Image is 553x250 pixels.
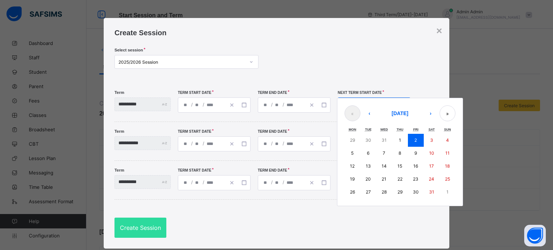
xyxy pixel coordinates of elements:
button: January 9, 2026 [408,147,424,160]
abbr: January 30, 2026 [413,189,419,195]
span: Term End Date [258,168,287,172]
abbr: January 20, 2026 [365,176,371,182]
button: January 27, 2026 [360,186,376,199]
button: January 11, 2026 [440,147,455,160]
button: January 19, 2026 [345,173,360,186]
span: Create Session [114,29,167,37]
button: January 24, 2026 [424,173,440,186]
div: 2025/2026 Session [118,59,245,65]
abbr: January 7, 2026 [383,150,385,156]
abbr: January 29, 2026 [397,189,403,195]
button: January 2, 2026 [408,134,424,147]
abbr: January 25, 2026 [445,176,450,182]
button: January 16, 2026 [408,160,424,173]
abbr: Monday [349,128,356,131]
button: January 5, 2026 [345,147,360,160]
span: / [202,101,205,108]
button: January 29, 2026 [392,186,408,199]
abbr: January 26, 2026 [350,189,355,195]
abbr: January 1, 2026 [399,137,401,143]
button: January 17, 2026 [424,160,440,173]
span: Select session [114,48,143,52]
button: Open asap [524,225,546,246]
abbr: January 3, 2026 [430,137,433,143]
abbr: January 10, 2026 [429,150,434,156]
abbr: January 4, 2026 [446,137,449,143]
button: January 7, 2026 [376,147,392,160]
span: Term End Date [258,129,287,133]
abbr: January 5, 2026 [351,150,354,156]
abbr: Wednesday [380,128,388,131]
button: January 4, 2026 [440,134,455,147]
span: Term End Date [258,91,287,95]
span: / [270,101,273,108]
span: / [282,140,285,146]
abbr: Friday [413,128,419,131]
abbr: December 29, 2025 [350,137,355,143]
button: January 12, 2026 [345,160,360,173]
button: December 30, 2025 [360,134,376,147]
abbr: January 19, 2026 [350,176,355,182]
button: ‹ [361,105,377,121]
button: » [440,105,455,121]
label: Term [114,168,124,172]
abbr: January 17, 2026 [429,163,434,169]
button: January 15, 2026 [392,160,408,173]
button: [DATE] [378,105,422,121]
button: January 14, 2026 [376,160,392,173]
button: January 31, 2026 [424,186,440,199]
abbr: January 9, 2026 [414,150,417,156]
button: January 25, 2026 [440,173,455,186]
span: Term Start Date [178,168,211,172]
span: Term Start Date [178,91,211,95]
button: « [345,105,360,121]
abbr: January 8, 2026 [399,150,401,156]
abbr: January 15, 2026 [397,163,402,169]
abbr: January 31, 2026 [429,189,434,195]
button: January 23, 2026 [408,173,424,186]
span: / [270,179,273,185]
button: January 3, 2026 [424,134,440,147]
span: [DATE] [392,110,408,116]
span: Next Term Start Date [338,91,382,95]
label: Term [114,129,124,133]
button: December 29, 2025 [345,134,360,147]
span: / [190,179,193,185]
button: January 28, 2026 [376,186,392,199]
abbr: January 6, 2026 [367,150,369,156]
button: January 30, 2026 [408,186,424,199]
button: January 13, 2026 [360,160,376,173]
button: › [423,105,439,121]
abbr: January 27, 2026 [366,189,371,195]
button: January 18, 2026 [440,160,455,173]
abbr: Sunday [444,128,451,131]
span: / [202,140,205,146]
span: Create Session [120,224,161,231]
span: / [190,140,193,146]
button: February 1, 2026 [440,186,455,199]
abbr: January 23, 2026 [413,176,418,182]
abbr: January 18, 2026 [445,163,450,169]
button: January 6, 2026 [360,147,376,160]
abbr: January 21, 2026 [382,176,386,182]
button: January 21, 2026 [376,173,392,186]
abbr: January 11, 2026 [445,150,450,156]
span: / [202,179,205,185]
button: January 22, 2026 [392,173,408,186]
abbr: Thursday [397,128,404,131]
span: Term Start Date [178,129,211,133]
abbr: December 31, 2025 [382,137,387,143]
span: / [270,140,273,146]
abbr: January 22, 2026 [397,176,403,182]
abbr: February 1, 2026 [446,189,449,195]
button: January 26, 2026 [345,186,360,199]
button: January 10, 2026 [424,147,440,160]
button: January 8, 2026 [392,147,408,160]
abbr: Saturday [428,128,435,131]
span: / [190,101,193,108]
span: / [282,101,285,108]
label: Term [114,90,124,95]
button: December 31, 2025 [376,134,392,147]
abbr: January 13, 2026 [366,163,371,169]
abbr: December 30, 2025 [365,137,371,143]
